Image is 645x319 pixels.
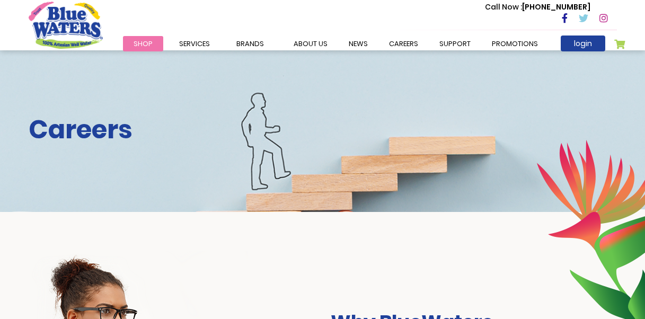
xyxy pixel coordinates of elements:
a: support [429,36,481,51]
a: careers [378,36,429,51]
span: Brands [236,39,264,49]
p: [PHONE_NUMBER] [485,2,590,13]
a: about us [283,36,338,51]
span: Shop [134,39,153,49]
span: Services [179,39,210,49]
a: store logo [29,2,103,48]
a: login [561,36,605,51]
a: News [338,36,378,51]
h2: Careers [29,114,617,145]
span: Call Now : [485,2,522,12]
a: Promotions [481,36,549,51]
